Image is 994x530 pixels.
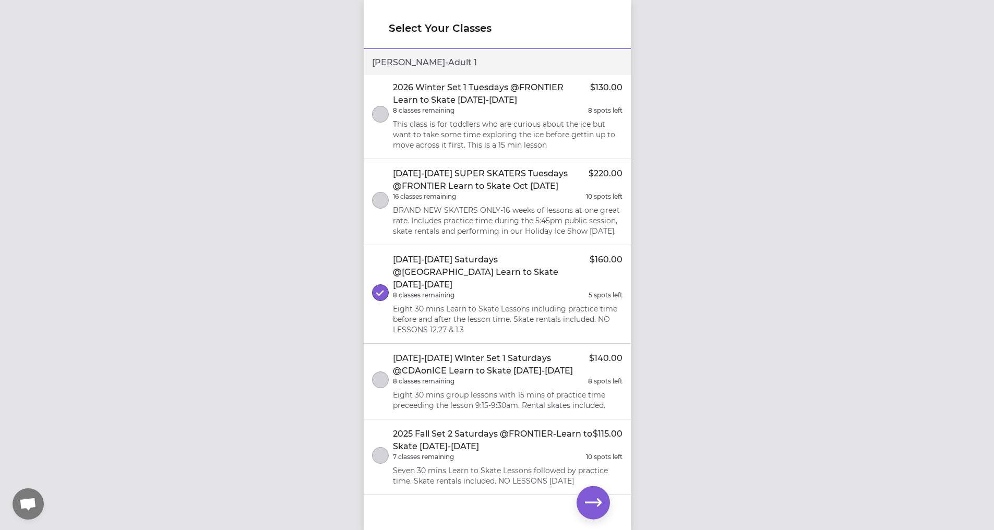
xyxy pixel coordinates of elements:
p: [DATE]-[DATE] Saturdays @[GEOGRAPHIC_DATA] Learn to Skate [DATE]-[DATE] [393,254,590,291]
p: 2025 Fall Set 2 Saturdays @FRONTIER-Learn to Skate [DATE]-[DATE] [393,428,593,453]
p: [DATE]-[DATE] Winter Set 1 Saturdays @CDAonICE Learn to Skate [DATE]-[DATE] [393,352,589,377]
p: BRAND NEW SKATERS ONLY-16 weeks of lessons at one great rate. Includes practice time during the 5... [393,205,622,236]
p: 8 classes remaining [393,377,454,386]
p: 10 spots left [586,192,622,201]
p: 8 classes remaining [393,291,454,299]
button: select class [372,106,389,123]
div: Open chat [13,488,44,520]
p: $130.00 [590,81,622,106]
p: $140.00 [589,352,622,377]
p: Eight 30 mins Learn to Skate Lessons including practice time before and after the lesson time. Sk... [393,304,622,335]
p: 5 spots left [589,291,622,299]
p: 7 classes remaining [393,453,454,461]
p: This class is for toddlers who are curious about the ice but want to take some time exploring the... [393,119,622,150]
p: $115.00 [593,428,622,453]
button: select class [372,284,389,301]
p: $220.00 [589,167,622,192]
p: [DATE]-[DATE] SUPER SKATERS Tuesdays @FRONTIER Learn to Skate Oct [DATE] [393,167,589,192]
button: select class [372,371,389,388]
button: select class [372,447,389,464]
p: 8 spots left [588,377,622,386]
p: Eight 30 mins group lessons with 15 mins of practice time preceeding the lesson 9:15-9:30am. Rent... [393,390,622,411]
p: 16 classes remaining [393,192,456,201]
p: 8 spots left [588,106,622,115]
p: 8 classes remaining [393,106,454,115]
p: $160.00 [590,254,622,291]
p: 10 spots left [586,453,622,461]
button: select class [372,192,389,209]
p: 2026 Winter Set 1 Tuesdays @FRONTIER Learn to Skate [DATE]-[DATE] [393,81,590,106]
h1: Select Your Classes [389,21,606,35]
p: Seven 30 mins Learn to Skate Lessons followed by practice time. Skate rentals included. NO LESSON... [393,465,622,486]
div: [PERSON_NAME] - Adult 1 [364,50,631,75]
